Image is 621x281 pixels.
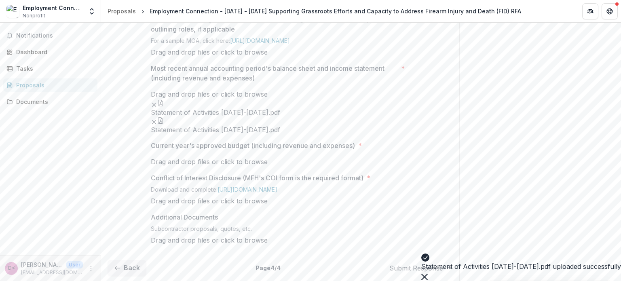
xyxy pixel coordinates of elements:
a: [URL][DOMAIN_NAME] [218,186,277,193]
div: Employment Connection [23,4,83,12]
button: Submit Response [389,263,453,273]
p: Drag and drop files or [151,235,268,245]
div: Tasks [16,64,91,73]
button: More [86,264,96,273]
button: Notifications [3,29,97,42]
nav: breadcrumb [104,5,524,17]
div: For a sample MOA, click here: [151,37,410,47]
p: Current year's approved budget (including revenue and expenses) [151,141,355,150]
p: [PERSON_NAME] <[EMAIL_ADDRESS][DOMAIN_NAME]> [21,260,63,269]
a: Proposals [104,5,139,17]
div: Documents [16,97,91,106]
button: Remove File [151,99,157,109]
span: Notifications [16,32,94,39]
a: [URL][DOMAIN_NAME] [230,37,290,44]
p: Most recent annual accounting period's balance sheet and income statement (including revenue and ... [151,63,398,83]
div: Subcontractor proposals, quotes, etc. [151,225,410,235]
span: Nonprofit [23,12,45,19]
span: click to browse [221,197,268,205]
p: Drag and drop files or [151,89,268,99]
p: User [66,261,83,268]
img: Employment Connection [6,5,19,18]
a: Dashboard [3,45,97,59]
a: Documents [3,95,97,108]
div: Desiree Knapp <knappd@employmentstl.org> [8,266,15,271]
div: Proposals [16,81,91,89]
p: Additional Documents [151,212,218,222]
div: Employment Connection - [DATE] - [DATE] Supporting Grassroots Efforts and Capacity to Address Fir... [150,7,521,15]
div: Download and complete: [151,186,410,196]
span: Statement of Activities [DATE]-[DATE].pdf [151,109,410,116]
span: click to browse [221,48,268,56]
button: Back [108,260,146,276]
a: Tasks [3,62,97,75]
span: click to browse [221,158,268,166]
p: Drag and drop files or [151,47,268,57]
p: Memorandum of Agreement (MOA) - Include a signed MOA from each partner outlining roles, if applic... [151,15,405,34]
p: Conflict of Interest Disclosure (MFH's COI form is the required format) [151,173,363,183]
a: Proposals [3,78,97,92]
div: Proposals [108,7,136,15]
p: Page 4 / 4 [256,264,281,272]
button: Remove File [151,116,157,126]
div: Dashboard [16,48,91,56]
button: Open entity switcher [86,3,97,19]
p: Drag and drop files or [151,196,268,206]
div: Remove FileStatement of Activities [DATE]-[DATE].pdf [151,116,410,134]
p: [EMAIL_ADDRESS][DOMAIN_NAME] [21,269,83,276]
span: Statement of Activities [DATE]-[DATE].pdf [151,126,410,134]
button: Partners [582,3,598,19]
div: Remove FileStatement of Activities [DATE]-[DATE].pdf [151,99,410,116]
p: Drag and drop files or [151,157,268,167]
button: Get Help [602,3,618,19]
span: click to browse [221,236,268,244]
span: click to browse [221,90,268,98]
